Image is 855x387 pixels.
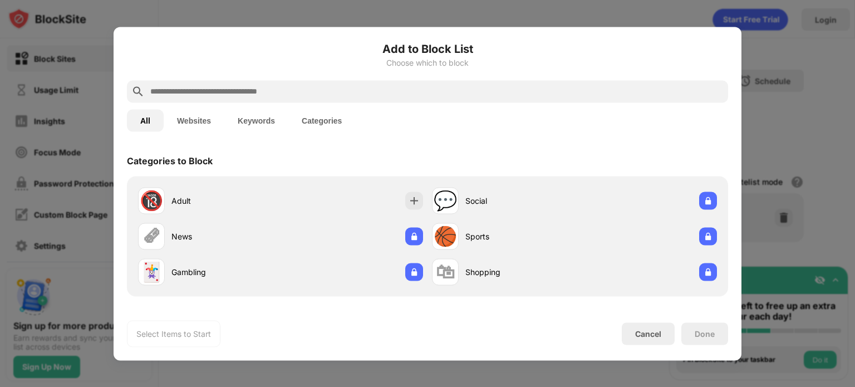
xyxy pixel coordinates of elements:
h6: Add to Block List [127,40,728,57]
div: Choose which to block [127,58,728,67]
button: Websites [164,109,224,131]
div: Adult [171,195,281,207]
div: Categories to Block [127,155,213,166]
div: 🔞 [140,189,163,212]
div: 🃏 [140,261,163,283]
div: Cancel [635,329,661,339]
div: 🗞 [142,225,161,248]
div: Gambling [171,266,281,278]
div: News [171,231,281,242]
div: Select Items to Start [136,328,211,339]
div: Done [695,329,715,338]
div: Sports [465,231,574,242]
div: 🛍 [436,261,455,283]
button: Keywords [224,109,288,131]
img: search.svg [131,85,145,98]
div: Social [465,195,574,207]
button: All [127,109,164,131]
div: 💬 [434,189,457,212]
button: Categories [288,109,355,131]
div: 🏀 [434,225,457,248]
div: Shopping [465,266,574,278]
